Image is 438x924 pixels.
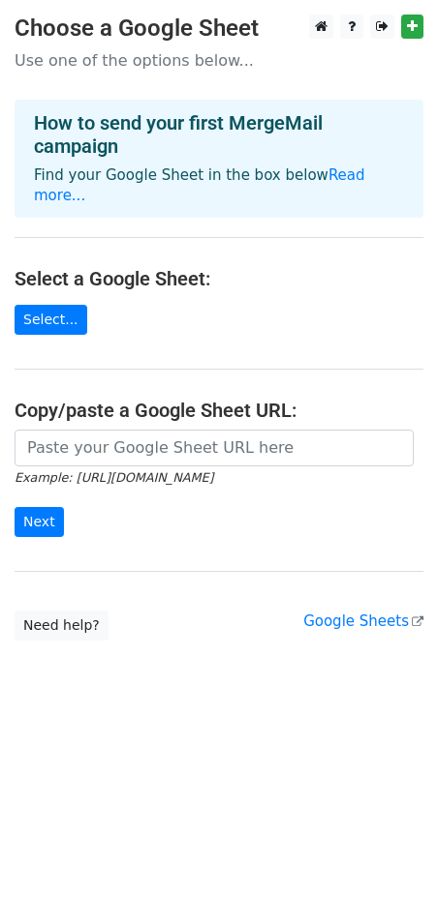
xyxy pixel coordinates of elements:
p: Use one of the options below... [15,50,423,71]
h4: How to send your first MergeMail campaign [34,111,404,158]
a: Select... [15,305,87,335]
h3: Choose a Google Sheet [15,15,423,43]
h4: Copy/paste a Google Sheet URL: [15,399,423,422]
small: Example: [URL][DOMAIN_NAME] [15,470,213,485]
a: Google Sheets [303,612,423,630]
a: Need help? [15,611,109,641]
h4: Select a Google Sheet: [15,267,423,290]
input: Next [15,507,64,537]
p: Find your Google Sheet in the box below [34,165,404,206]
input: Paste your Google Sheet URL here [15,430,414,466]
a: Read more... [34,166,365,204]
